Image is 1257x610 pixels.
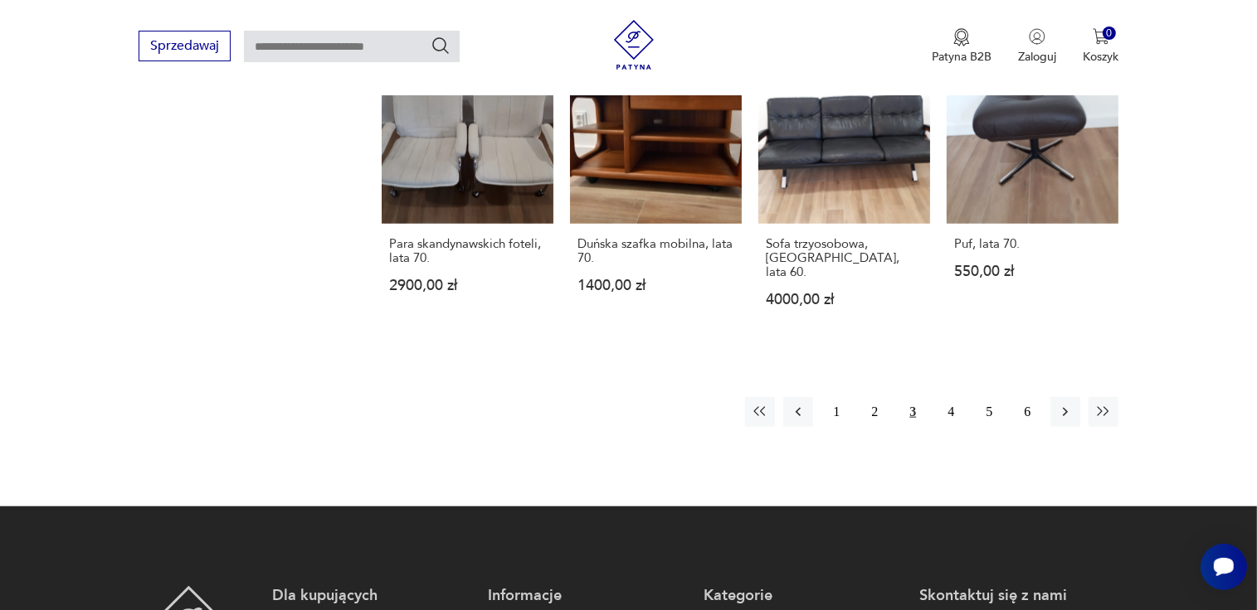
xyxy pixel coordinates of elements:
[766,237,923,279] h3: Sofa trzyosobowa, [GEOGRAPHIC_DATA], lata 60.
[766,293,923,307] p: 4000,00 zł
[1103,27,1117,41] div: 0
[953,28,970,46] img: Ikona medalu
[609,20,659,70] img: Patyna - sklep z meblami i dekoracjami vintage
[704,586,903,606] p: Kategorie
[954,237,1111,251] h3: Puf, lata 70.
[860,397,889,427] button: 2
[821,397,851,427] button: 1
[1018,28,1056,65] button: Zaloguj
[577,278,734,293] p: 1400,00 zł
[1093,28,1109,45] img: Ikona koszyka
[570,52,742,339] a: Produkt wyprzedanyDuńska szafka mobilna, lata 70.Duńska szafka mobilna, lata 70.1400,00 zł
[139,31,231,61] button: Sprzedawaj
[1029,28,1045,45] img: Ikonka użytkownika
[919,586,1118,606] p: Skontaktuj się z nami
[488,586,687,606] p: Informacje
[1012,397,1042,427] button: 6
[577,237,734,265] h3: Duńska szafka mobilna, lata 70.
[431,36,451,56] button: Szukaj
[1018,49,1056,65] p: Zaloguj
[898,397,928,427] button: 3
[1083,28,1118,65] button: 0Koszyk
[1201,544,1247,590] iframe: Smartsupp widget button
[947,52,1118,339] a: Produkt wyprzedanyPuf, lata 70.Puf, lata 70.550,00 zł
[932,28,991,65] button: Patyna B2B
[389,237,546,265] h3: Para skandynawskich foteli, lata 70.
[936,397,966,427] button: 4
[139,41,231,53] a: Sprzedawaj
[932,49,991,65] p: Patyna B2B
[1083,49,1118,65] p: Koszyk
[932,28,991,65] a: Ikona medaluPatyna B2B
[974,397,1004,427] button: 5
[272,586,471,606] p: Dla kupujących
[389,278,546,293] p: 2900,00 zł
[382,52,553,339] a: Produkt wyprzedanyPara skandynawskich foteli, lata 70.Para skandynawskich foteli, lata 70.2900,00 zł
[758,52,930,339] a: Produkt wyprzedanySofa trzyosobowa, Niemcy, lata 60.Sofa trzyosobowa, [GEOGRAPHIC_DATA], lata 60....
[954,264,1111,278] p: 550,00 zł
